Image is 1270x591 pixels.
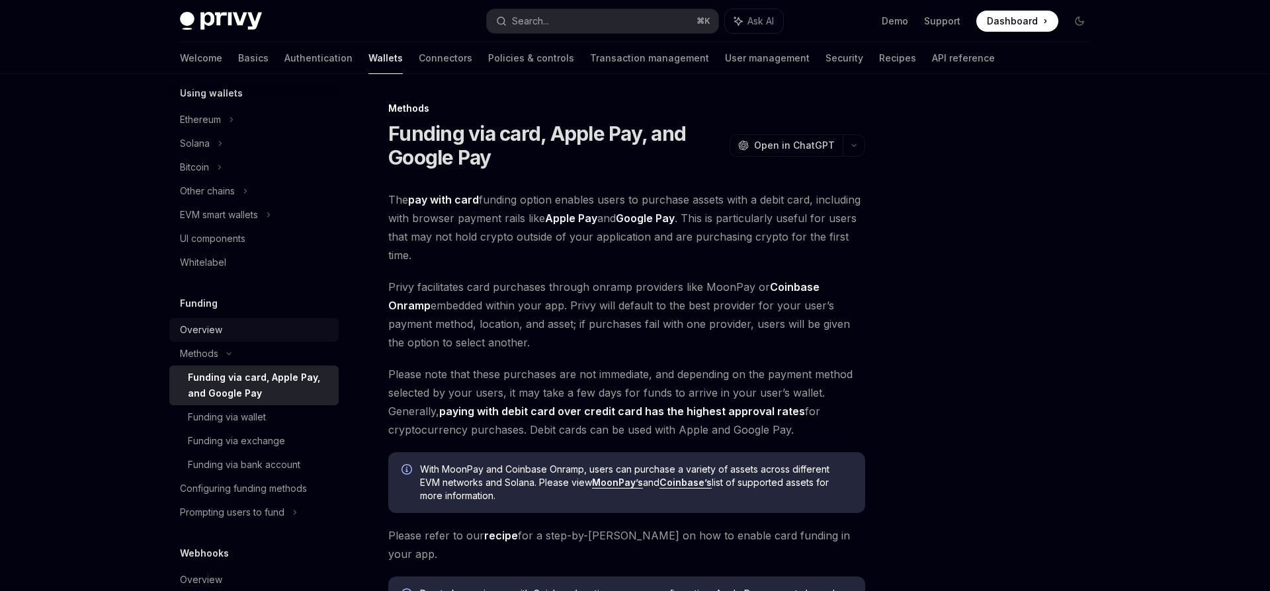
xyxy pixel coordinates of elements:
a: Funding via wallet [169,405,339,429]
h5: Funding [180,295,218,311]
div: Funding via bank account [188,457,300,473]
button: Open in ChatGPT [730,134,843,157]
div: Funding via exchange [188,433,285,449]
a: User management [725,42,810,74]
a: Funding via exchange [169,429,339,453]
div: Overview [180,572,222,588]
div: EVM smart wallets [180,207,258,223]
a: Authentication [284,42,353,74]
a: Overview [169,318,339,342]
span: Dashboard [987,15,1038,28]
div: Prompting users to fund [180,504,284,520]
span: Privy facilitates card purchases through onramp providers like MoonPay or embedded within your ap... [388,278,865,352]
div: Ethereum [180,112,221,128]
strong: paying with debit card over credit card has the highest approval rates [439,405,805,418]
a: Support [924,15,960,28]
div: Funding via wallet [188,409,266,425]
a: Whitelabel [169,251,339,274]
div: Configuring funding methods [180,481,307,496]
h1: Funding via card, Apple Pay, and Google Pay [388,122,724,169]
span: Ask AI [747,15,774,28]
div: Methods [180,346,218,362]
a: Funding via card, Apple Pay, and Google Pay [169,366,339,405]
button: Search...⌘K [487,9,718,33]
div: Funding via card, Apple Pay, and Google Pay [188,370,331,401]
div: UI components [180,231,245,247]
a: Security [825,42,863,74]
strong: Google Pay [616,212,675,225]
a: Coinbase’s [659,477,712,489]
a: UI components [169,227,339,251]
a: Transaction management [590,42,709,74]
button: Ask AI [725,9,783,33]
div: Search... [512,13,549,29]
strong: pay with card [408,193,479,206]
a: Funding via bank account [169,453,339,477]
div: Whitelabel [180,255,226,270]
div: Solana [180,136,210,151]
button: Toggle dark mode [1069,11,1090,32]
a: recipe [484,529,518,543]
span: ⌘ K [697,16,710,26]
a: Welcome [180,42,222,74]
span: Please refer to our for a step-by-[PERSON_NAME] on how to enable card funding in your app. [388,526,865,563]
div: Overview [180,322,222,338]
a: Dashboard [976,11,1058,32]
a: Demo [882,15,908,28]
a: Policies & controls [488,42,574,74]
svg: Info [402,464,415,477]
div: Other chains [180,183,235,199]
span: Open in ChatGPT [754,139,835,152]
a: Configuring funding methods [169,477,339,500]
span: With MoonPay and Coinbase Onramp, users can purchase a variety of assets across different EVM net... [420,463,852,502]
strong: Apple Pay [545,212,597,225]
a: Recipes [879,42,916,74]
a: Connectors [419,42,472,74]
a: MoonPay’s [592,477,643,489]
h5: Webhooks [180,545,229,561]
span: The funding option enables users to purchase assets with a debit card, including with browser pay... [388,190,865,264]
div: Bitcoin [180,159,209,175]
a: Wallets [368,42,403,74]
a: Basics [238,42,269,74]
div: Methods [388,102,865,115]
span: Please note that these purchases are not immediate, and depending on the payment method selected ... [388,365,865,439]
img: dark logo [180,12,262,30]
a: API reference [932,42,995,74]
